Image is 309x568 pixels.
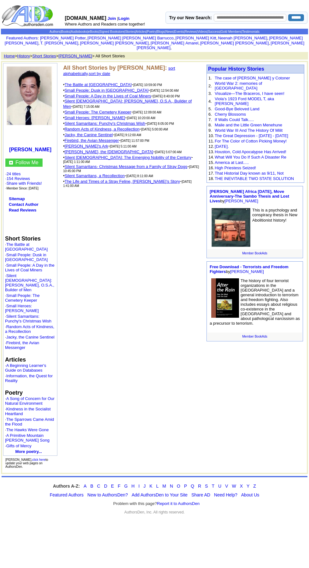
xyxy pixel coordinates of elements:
[5,263,55,272] a: Small People: A Day in the Lives of Coal Miners
[215,112,246,117] a: Cherry Blossoms
[5,324,54,334] font: ·
[5,36,303,45] a: [PERSON_NAME] [PERSON_NAME]
[166,30,173,33] a: News
[63,127,139,131] font: •
[214,492,237,497] a: Need Help?
[63,99,192,109] font: •
[65,110,131,114] a: Small People: The Cemetery Keeper
[9,208,36,212] a: Read Reviews
[65,179,180,184] a: The Life and Times of a Stray Feline, [PERSON_NAME]’s Story
[15,160,38,165] a: Follow Me
[169,15,212,20] label: Try our New Search:
[170,484,173,489] a: N
[63,88,149,93] font: •
[71,30,87,33] a: Audiobooks
[65,127,140,131] a: Random Acts of Kindness, a Recollection
[208,84,212,88] font: 2.
[65,15,107,21] font: [DOMAIN_NAME]
[5,407,51,416] font: ·
[50,492,84,497] a: Featured Authors
[63,138,119,143] font: •
[63,94,151,98] font: •
[5,374,53,383] a: Information, the Quest for Reality
[65,121,145,126] a: Silent Samaritans: Punchy's Christmas Wish
[50,30,259,33] span: | | | | | | | | | | | | | | |
[242,30,259,33] a: Testimonials
[155,150,182,154] font: [DATE] 5:07:00 AM
[2,510,307,514] div: AuthorsDen, Inc. All rights reserved.
[5,181,42,190] font: · ·
[133,83,162,87] font: [DATE] 10:59:00 PM
[9,161,13,165] img: gc.jpg
[172,46,172,50] font: i
[5,433,50,443] font: ·
[5,443,32,448] font: ·
[97,484,100,489] a: C
[205,484,208,489] a: S
[5,427,49,432] font: ·
[268,37,269,40] font: i
[208,165,214,170] font: 16.
[65,132,113,137] a: Jacky, the Canine Sentinel
[32,54,56,58] a: Short Stories
[9,147,51,152] a: [PERSON_NAME]
[5,396,55,406] font: ·
[5,417,54,426] font: ·
[5,340,39,350] a: Firebird, the Avian Messenger
[208,176,214,181] font: 18.
[131,484,135,489] a: H
[211,208,251,247] img: 68266.jpg
[208,160,214,165] font: 15.
[153,95,180,98] font: [DATE] 8:40:00 PM
[79,42,80,45] font: i
[65,88,149,93] a: Small People: Dusk in [GEOGRAPHIC_DATA]
[2,54,125,58] font: > > > > All Short Stories
[5,433,50,443] a: A Primitive Mountain [PERSON_NAME] Song
[217,37,218,40] font: i
[65,155,191,160] a: Silent [DEMOGRAPHIC_DATA]: The Emerging Nobility of the Century
[6,335,55,339] a: Jacky, the Canine Sentinel
[141,128,168,131] font: [DATE] 5:00:00 AM
[5,36,304,50] font: , , , , , , , , , ,
[208,139,214,143] font: 11.
[65,82,132,87] a: The Battle at [GEOGRAPHIC_DATA]
[215,160,249,165] a: America at Last.....
[117,16,131,21] font: |
[208,155,214,159] font: 14.
[39,42,40,45] font: i
[218,36,267,40] a: Neenah [PERSON_NAME]
[6,443,32,448] a: Gifts of Mercy
[127,116,155,120] font: [DATE] 10:20:00 AM
[191,484,194,489] a: Q
[5,363,46,373] font: ·
[5,304,39,313] font: ·
[7,176,30,181] a: 154 Reviews
[58,54,92,58] a: [PERSON_NAME]
[197,30,207,33] a: Videos
[9,202,38,207] a: Contact Author
[208,76,212,80] font: 1.
[104,484,107,489] a: D
[185,30,197,33] a: Reviews
[5,252,48,262] font: ·
[215,81,262,90] a: World War 2: memories of [GEOGRAPHIC_DATA]
[215,165,256,170] a: High Priestess Seized!
[5,396,55,406] a: A Song of Concern for Our Natural Environment
[208,107,212,111] font: 5.
[125,30,135,33] a: Stories
[210,264,289,274] a: Free Download - Terrorists and Freedom Fighters
[208,66,264,72] a: Popular History Stories
[136,30,146,33] a: Articles
[65,164,187,169] a: Silent Samaritans- Christmas Message from a Family of Stray Dogs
